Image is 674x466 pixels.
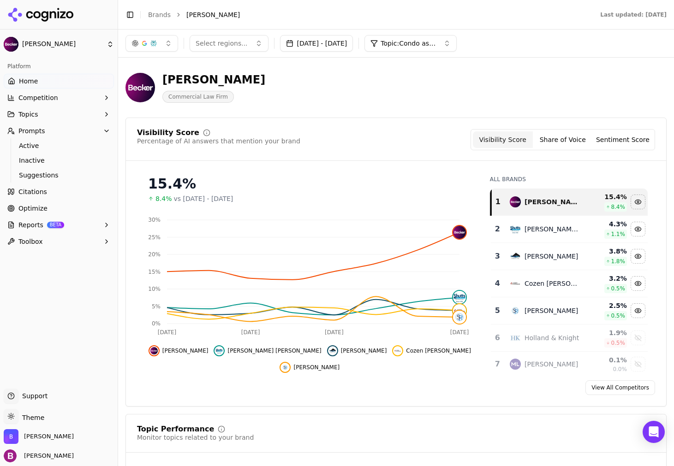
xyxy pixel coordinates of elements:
span: 8.4% [155,194,172,203]
div: Last updated: [DATE] [600,11,667,18]
div: Percentage of AI answers that mention your brand [137,136,300,146]
img: becker [510,196,521,207]
tspan: 20% [148,251,161,258]
span: 1.1 % [611,230,625,238]
span: Suggestions [19,171,99,180]
tspan: [DATE] [325,329,344,336]
img: siefried rivera [453,311,466,324]
span: Inactive [19,156,99,165]
img: siefried rivera [281,364,289,371]
a: Inactive [15,154,103,167]
div: All Brands [490,176,648,183]
span: Support [18,391,48,401]
button: Hide becker data [631,195,645,209]
span: Prompts [18,126,45,136]
img: haber [510,251,521,262]
tspan: 30% [148,217,161,223]
span: Competition [18,93,58,102]
a: Citations [4,184,114,199]
div: 4.3 % [587,219,627,229]
a: View All Competitors [585,380,655,395]
div: 5 [495,305,501,316]
button: Prompts [4,124,114,138]
img: shutts bowen [453,291,466,304]
tspan: 10% [148,286,161,292]
img: cozen o'connor [510,278,521,289]
tr: 3haber[PERSON_NAME]3.8%1.8%Hide haber data [491,243,648,270]
button: Open user button [4,449,74,462]
img: holland & knight [510,332,521,343]
div: Topic Performance [137,425,214,433]
button: Competition [4,90,114,105]
span: [PERSON_NAME] [20,452,74,460]
a: Suggestions [15,169,103,182]
img: Becker [125,73,155,102]
div: [PERSON_NAME] [525,197,580,206]
button: Hide siefried rivera data [631,303,645,318]
a: Active [15,139,103,152]
span: [PERSON_NAME] [162,347,209,354]
img: cozen o'connor [394,347,401,354]
span: [PERSON_NAME] [341,347,387,354]
tr: 7morgan lewis[PERSON_NAME]0.1%0.0%Show morgan lewis data [491,352,648,377]
button: Hide cozen o'connor data [631,276,645,291]
div: [PERSON_NAME] [525,306,578,315]
div: 7 [495,359,501,370]
img: becker [150,347,158,354]
img: Becker [4,37,18,52]
div: 4 [495,278,501,289]
button: ReportsBETA [4,218,114,232]
div: [PERSON_NAME] [PERSON_NAME] [525,224,580,234]
img: becker [453,226,466,239]
span: 0.5 % [611,312,625,319]
span: 0.0% [613,366,627,373]
button: Hide shutts bowen data [214,345,321,356]
nav: breadcrumb [148,10,582,19]
button: Hide becker data [149,345,209,356]
span: [PERSON_NAME] [22,40,103,48]
div: Platform [4,59,114,74]
button: Hide siefried rivera data [280,362,340,373]
img: Becker [4,429,18,444]
span: Commercial Law Firm [162,91,234,103]
span: Cozen [PERSON_NAME] [406,347,471,354]
img: Becker [4,449,17,462]
span: Becker [24,432,74,441]
span: Toolbox [18,237,43,246]
img: haber [329,347,336,354]
button: Hide cozen o'connor data [392,345,471,356]
button: Toolbox [4,234,114,249]
tspan: 15% [148,269,161,275]
button: Open organization switcher [4,429,74,444]
div: 3.2 % [587,274,627,283]
span: Citations [18,187,47,196]
tr: 4cozen o'connorCozen [PERSON_NAME]3.2%0.5%Hide cozen o'connor data [491,270,648,297]
span: Optimize [18,204,48,213]
button: Hide haber data [327,345,387,356]
tr: 6holland & knightHolland & Knight1.9%0.5%Show holland & knight data [491,324,648,352]
div: 1.9 % [587,328,627,337]
button: Share of Voice [533,131,593,148]
button: Topics [4,107,114,122]
tspan: 0% [152,320,161,327]
div: 3 [495,251,501,262]
button: Hide haber data [631,249,645,264]
tspan: [DATE] [241,329,260,336]
div: 0.1 % [587,355,627,365]
button: Hide shutts bowen data [631,222,645,236]
a: Brands [148,11,171,18]
span: Topic: Condo association law [381,39,436,48]
tspan: [DATE] [450,329,469,336]
div: 15.4% [148,176,471,192]
img: shutts bowen [510,224,521,235]
tspan: 5% [152,303,161,310]
img: cozen o'connor [453,304,466,317]
span: Select regions... [196,39,248,48]
button: Sentiment Score [593,131,653,148]
img: siefried rivera [510,305,521,316]
div: [PERSON_NAME] [162,72,265,87]
div: Visibility Score [137,129,199,136]
a: Optimize [4,201,114,216]
span: Topics [18,110,38,119]
img: morgan lewis [510,359,521,370]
